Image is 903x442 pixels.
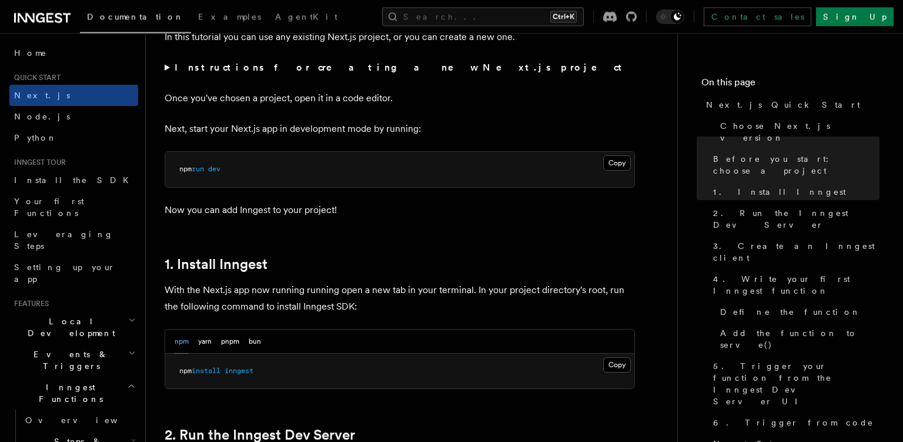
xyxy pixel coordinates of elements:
span: Overview [25,416,146,425]
a: Next.js [9,85,138,106]
a: Your first Functions [9,191,138,224]
span: Next.js [14,91,70,100]
a: 6. Trigger from code [708,412,879,433]
button: Inngest Functions [9,377,138,410]
a: Documentation [80,4,191,33]
span: 6. Trigger from code [713,417,874,428]
a: Before you start: choose a project [708,148,879,181]
button: Events & Triggers [9,344,138,377]
a: 4. Write your first Inngest function [708,268,879,301]
a: Examples [191,4,268,32]
span: Before you start: choose a project [713,153,879,177]
a: AgentKit [268,4,345,32]
button: yarn [198,330,212,354]
p: In this tutorial you can use any existing Next.js project, or you can create a new one. [165,29,635,45]
span: Python [14,133,57,142]
a: Setting up your app [9,257,138,290]
a: Next.js Quick Start [701,94,879,115]
a: Define the function [715,301,879,323]
span: AgentKit [275,12,337,21]
button: Search...Ctrl+K [382,7,584,26]
span: Inngest Functions [9,381,127,405]
button: pnpm [221,330,239,354]
a: 1. Install Inngest [708,181,879,202]
a: 1. Install Inngest [165,256,267,272]
span: inngest [225,367,253,375]
span: Next.js Quick Start [706,99,860,111]
summary: Instructions for creating a new Next.js project [165,59,635,76]
span: 3. Create an Inngest client [713,240,879,264]
a: Python [9,127,138,148]
strong: Instructions for creating a new Next.js project [175,62,627,73]
button: Local Development [9,311,138,344]
span: Examples [198,12,261,21]
span: Your first Functions [14,197,84,218]
span: 5. Trigger your function from the Inngest Dev Server UI [713,360,879,407]
p: Now you can add Inngest to your project! [165,202,635,218]
a: Overview [21,410,138,431]
span: Setting up your app [14,262,115,284]
span: Define the function [720,306,861,318]
button: Toggle dark mode [656,9,684,24]
a: Leveraging Steps [9,224,138,257]
p: Once you've chosen a project, open it in a code editor. [165,90,635,107]
span: Leveraging Steps [14,230,113,251]
a: Home [9,42,138,64]
a: 5. Trigger your function from the Inngest Dev Server UI [708,355,879,412]
a: Choose Next.js version [715,115,879,148]
p: With the Next.js app now running running open a new tab in your terminal. In your project directo... [165,282,635,315]
a: 3. Create an Inngest client [708,235,879,268]
span: Features [9,299,49,308]
kbd: Ctrl+K [550,11,577,22]
span: Choose Next.js version [720,120,879,144]
span: Node.js [14,112,70,121]
a: Node.js [9,106,138,127]
span: Add the function to serve() [720,327,879,351]
span: run [192,165,204,173]
span: Local Development [9,315,128,339]
a: Contact sales [704,7,811,26]
p: Next, start your Next.js app in development mode by running: [165,121,635,137]
a: Sign Up [816,7,894,26]
h4: On this page [701,75,879,94]
span: dev [208,165,220,173]
span: npm [179,165,192,173]
span: Inngest tour [9,158,66,167]
a: 2. Run the Inngest Dev Server [708,202,879,235]
span: Events & Triggers [9,348,128,372]
span: Documentation [87,12,184,21]
button: Copy [603,357,631,373]
a: Add the function to serve() [715,323,879,355]
span: 1. Install Inngest [713,186,846,198]
span: Quick start [9,73,61,82]
span: 4. Write your first Inngest function [713,273,879,297]
span: Home [14,47,47,59]
button: Copy [603,155,631,171]
button: bun [249,330,261,354]
span: Install the SDK [14,175,136,185]
span: 2. Run the Inngest Dev Server [713,207,879,231]
span: npm [179,367,192,375]
a: Install the SDK [9,170,138,191]
span: install [192,367,220,375]
button: npm [175,330,189,354]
